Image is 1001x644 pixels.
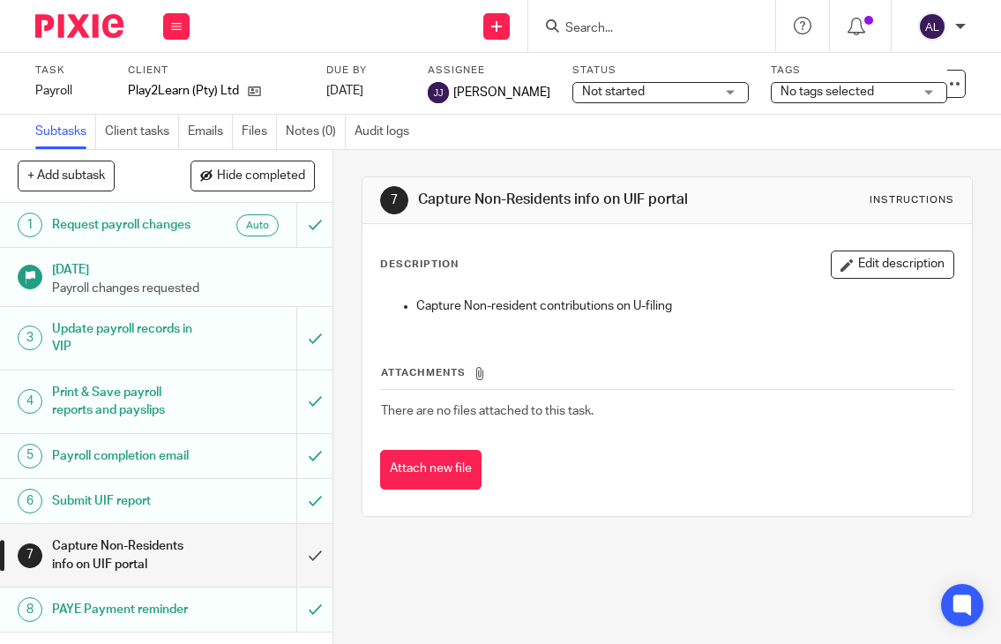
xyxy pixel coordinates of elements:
[380,450,482,490] button: Attach new file
[217,169,305,183] span: Hide completed
[52,596,204,623] h1: PAYE Payment reminder
[18,389,42,414] div: 4
[380,258,459,272] p: Description
[326,64,406,78] label: Due by
[128,64,304,78] label: Client
[242,115,277,149] a: Files
[781,86,874,98] span: No tags selected
[18,543,42,568] div: 7
[52,257,316,279] h1: [DATE]
[18,213,42,237] div: 1
[453,84,550,101] span: [PERSON_NAME]
[128,82,239,100] p: Play2Learn (Pty) Ltd
[52,488,204,514] h1: Submit UIF report
[380,186,408,214] div: 7
[870,193,954,207] div: Instructions
[52,379,204,424] h1: Print & Save payroll reports and payslips
[428,82,449,103] img: svg%3E
[52,443,204,469] h1: Payroll completion email
[52,316,204,361] h1: Update payroll records in VIP
[572,64,749,78] label: Status
[18,326,42,350] div: 3
[105,115,179,149] a: Client tasks
[286,115,346,149] a: Notes (0)
[582,86,645,98] span: Not started
[355,115,418,149] a: Audit logs
[918,12,946,41] img: svg%3E
[18,489,42,513] div: 6
[52,533,204,578] h1: Capture Non-Residents info on UIF portal
[18,597,42,622] div: 8
[35,64,106,78] label: Task
[35,82,106,100] div: Payroll
[35,14,123,38] img: Pixie
[564,21,722,37] input: Search
[418,191,706,209] h1: Capture Non-Residents info on UIF portal
[831,251,954,279] button: Edit description
[381,405,594,417] span: There are no files attached to this task.
[35,115,96,149] a: Subtasks
[18,444,42,468] div: 5
[52,280,316,297] p: Payroll changes requested
[52,212,204,238] h1: Request payroll changes
[416,297,954,315] p: Capture Non-resident contributions on U-filing
[236,214,279,236] div: Auto
[18,161,115,191] button: + Add subtask
[326,85,363,97] span: [DATE]
[190,161,315,191] button: Hide completed
[428,64,550,78] label: Assignee
[188,115,233,149] a: Emails
[381,368,466,378] span: Attachments
[771,64,947,78] label: Tags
